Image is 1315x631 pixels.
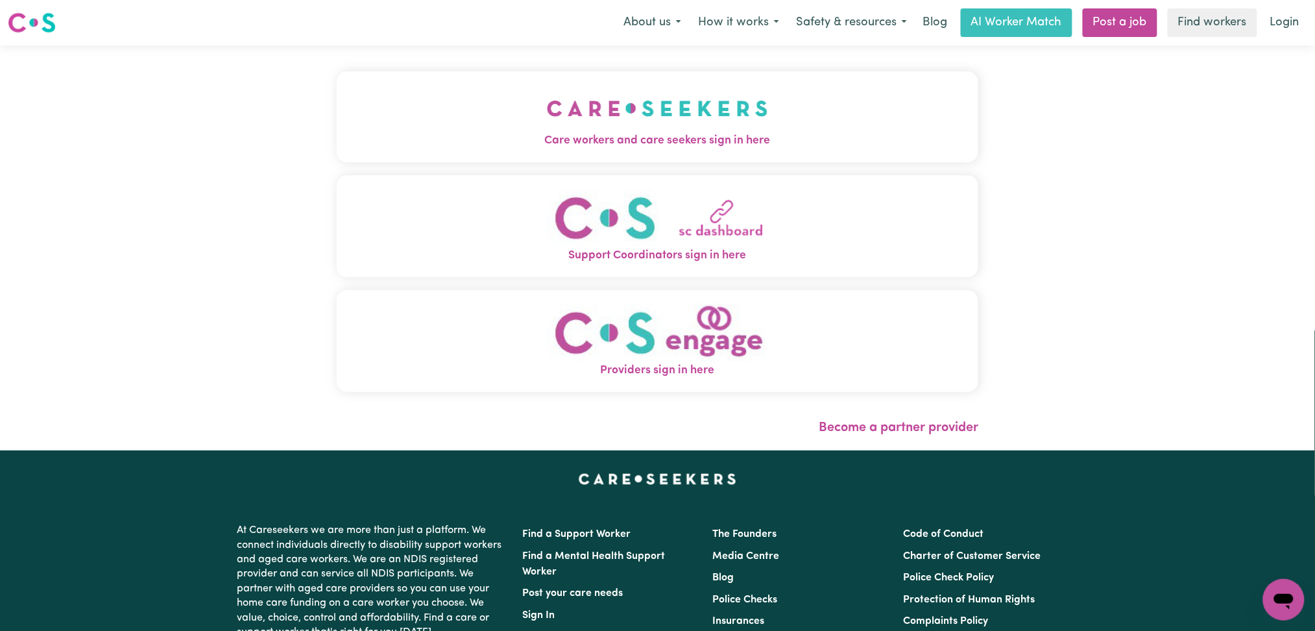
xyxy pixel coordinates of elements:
a: Police Checks [713,595,778,605]
a: Find a Support Worker [523,529,631,539]
a: Post your care needs [523,588,623,599]
a: Complaints Policy [903,616,988,626]
a: Login [1262,8,1307,37]
a: Post a job [1083,8,1157,37]
iframe: Button to launch messaging window [1263,579,1305,621]
button: About us [615,9,690,36]
button: How it works [690,9,788,36]
a: Careseekers home page [579,474,736,484]
span: Providers sign in here [337,362,979,379]
span: Support Coordinators sign in here [337,247,979,264]
a: Sign In [523,610,555,621]
button: Safety & resources [788,9,915,36]
a: Police Check Policy [903,573,994,583]
a: Blog [713,573,734,583]
a: The Founders [713,529,777,539]
button: Support Coordinators sign in here [337,175,979,277]
a: Become a partner provider [819,421,978,434]
a: Blog [915,8,956,37]
a: Find a Mental Health Support Worker [523,551,666,577]
a: Media Centre [713,551,780,562]
button: Care workers and care seekers sign in here [337,71,979,162]
img: Careseekers logo [8,11,56,34]
span: Care workers and care seekers sign in here [337,132,979,149]
a: Find workers [1168,8,1257,37]
a: AI Worker Match [961,8,1072,37]
button: Providers sign in here [337,290,979,392]
a: Insurances [713,616,765,626]
a: Charter of Customer Service [903,551,1041,562]
a: Protection of Human Rights [903,595,1035,605]
a: Code of Conduct [903,529,983,539]
a: Careseekers logo [8,8,56,38]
